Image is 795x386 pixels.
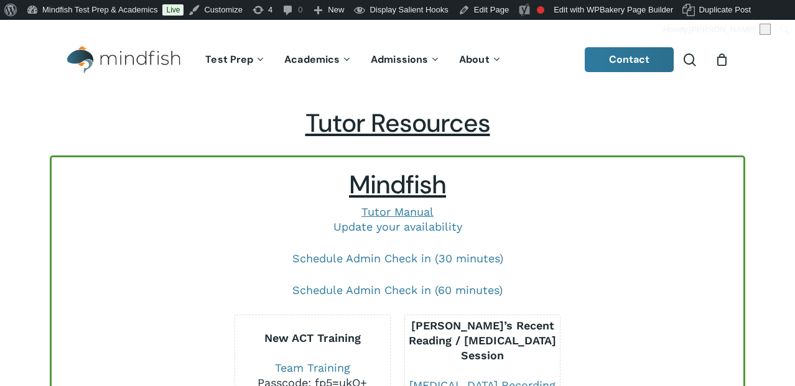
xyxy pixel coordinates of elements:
[349,168,446,201] span: Mindfish
[275,55,361,65] a: Academics
[585,47,674,72] a: Contact
[361,205,434,218] a: Tutor Manual
[459,53,490,66] span: About
[305,107,490,140] span: Tutor Resources
[284,53,340,66] span: Academics
[609,53,650,66] span: Contact
[361,55,450,65] a: Admissions
[537,6,544,14] div: Focus keyphrase not set
[292,283,503,296] a: Schedule Admin Check in (60 minutes)
[275,361,350,374] a: Team Training
[196,37,511,83] nav: Main Menu
[333,220,462,233] a: Update your availability
[715,53,728,67] a: Cart
[409,319,556,362] b: [PERSON_NAME]’s Recent Reading / [MEDICAL_DATA] Session
[371,53,428,66] span: Admissions
[205,53,253,66] span: Test Prep
[689,25,756,34] span: [PERSON_NAME]
[264,331,361,344] b: New ACT Training
[292,252,503,265] a: Schedule Admin Check in (30 minutes)
[162,4,184,16] a: Live
[50,37,745,83] header: Main Menu
[450,55,511,65] a: About
[659,20,776,40] a: Howdy,
[196,55,275,65] a: Test Prep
